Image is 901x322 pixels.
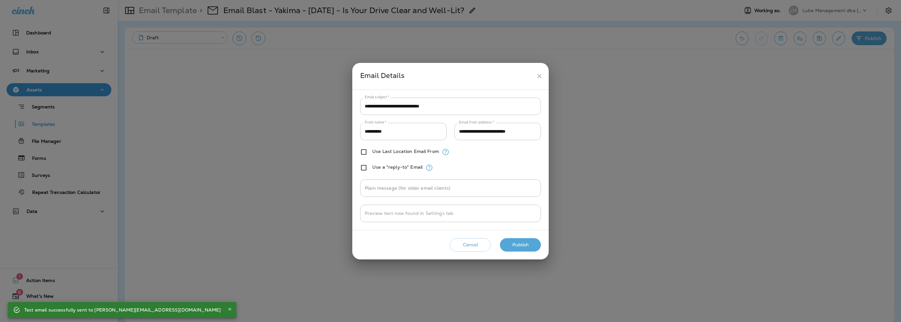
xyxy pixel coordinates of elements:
[450,238,491,252] button: Cancel
[459,120,494,125] label: Email from address
[500,238,541,252] button: Publish
[365,120,386,125] label: From name
[365,95,390,100] label: Email subject
[372,149,439,154] label: Use Last Location Email From
[24,304,221,316] div: Test email successfully sent to [PERSON_NAME][EMAIL_ADDRESS][DOMAIN_NAME]
[372,164,423,170] label: Use a "reply-to" Email
[226,305,234,313] button: Close
[533,70,545,82] button: close
[360,70,533,82] div: Email Details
